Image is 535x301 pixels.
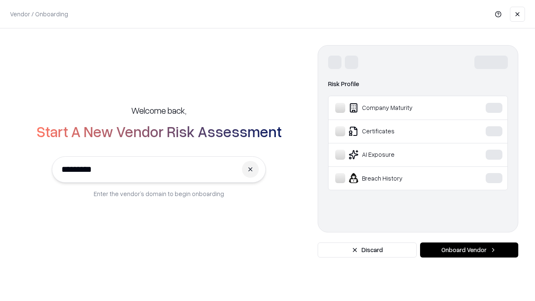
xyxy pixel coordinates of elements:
div: Certificates [335,126,460,136]
div: AI Exposure [335,150,460,160]
button: Discard [318,242,417,258]
button: Onboard Vendor [420,242,518,258]
p: Enter the vendor’s domain to begin onboarding [94,189,224,198]
div: Risk Profile [328,79,508,89]
h2: Start A New Vendor Risk Assessment [36,123,282,140]
h5: Welcome back, [131,105,186,116]
div: Breach History [335,173,460,183]
p: Vendor / Onboarding [10,10,68,18]
div: Company Maturity [335,103,460,113]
